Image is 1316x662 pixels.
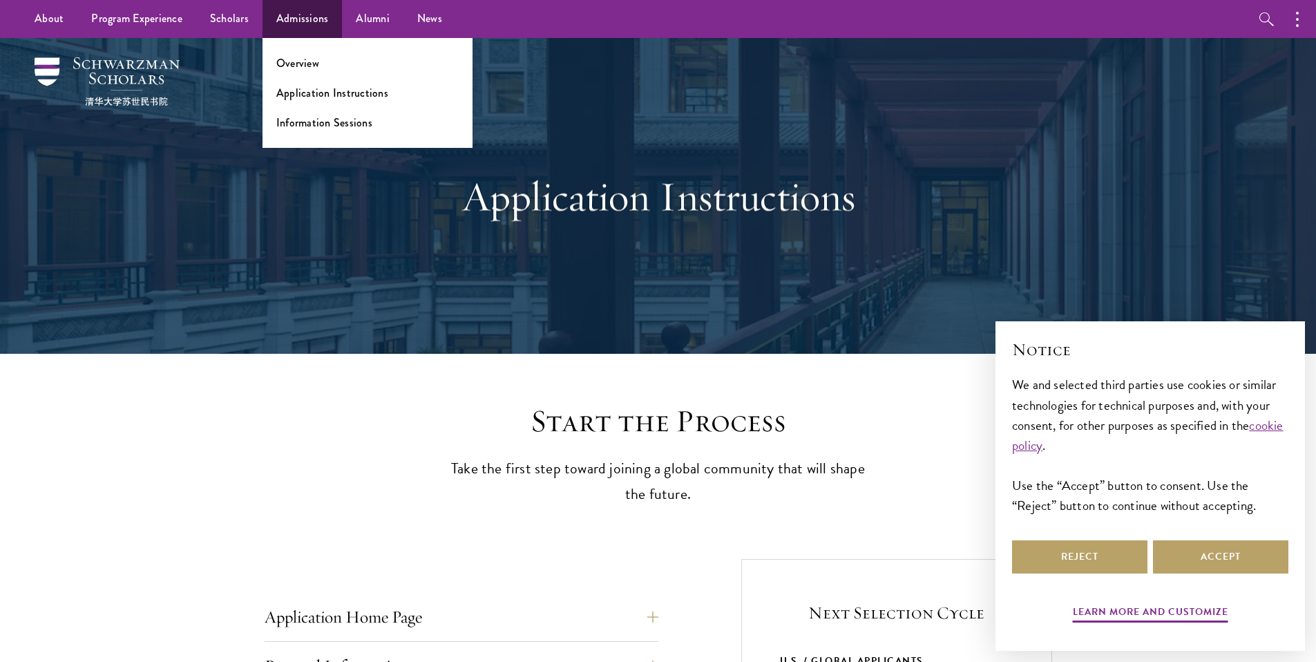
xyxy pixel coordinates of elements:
button: Reject [1012,540,1147,574]
img: Schwarzman Scholars [35,57,180,106]
a: Information Sessions [276,115,372,131]
h2: Start the Process [444,402,872,441]
button: Accept [1153,540,1288,574]
h5: Next Selection Cycle [780,601,1013,625]
p: Take the first step toward joining a global community that will shape the future. [444,456,872,507]
button: Application Home Page [265,600,658,634]
a: Overview [276,55,319,71]
a: Application Instructions [276,85,388,101]
h1: Application Instructions [420,171,897,221]
button: Learn more and customize [1073,603,1228,625]
a: cookie policy [1012,415,1284,455]
h2: Notice [1012,338,1288,361]
div: We and selected third parties use cookies or similar technologies for technical purposes and, wit... [1012,375,1288,515]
